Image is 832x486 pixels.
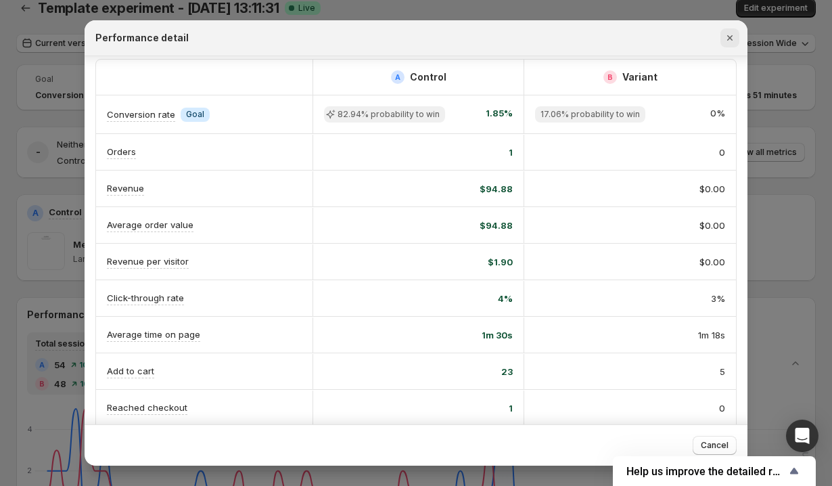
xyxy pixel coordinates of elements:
h2: Performance detail [95,31,189,45]
h2: A [395,73,400,81]
h2: Control [410,70,446,84]
span: 0 [719,146,725,159]
p: Orders [107,145,136,158]
p: Revenue [107,181,144,195]
span: 1 [509,401,513,415]
span: $94.88 [480,219,513,232]
p: Average order value [107,218,193,231]
h2: Variant [622,70,657,84]
span: 0% [710,106,725,123]
span: 17.06% probability to win [540,109,640,120]
span: $1.90 [488,255,513,269]
button: Close [720,28,739,47]
button: Cancel [693,436,737,455]
p: Average time on page [107,328,200,341]
span: $0.00 [699,182,725,196]
p: Click-through rate [107,291,184,305]
button: Show survey - Help us improve the detailed report for A/B campaigns [626,463,802,479]
span: 1m 18s [698,328,725,342]
span: 0 [719,401,725,415]
p: Reached checkout [107,401,187,414]
span: Help us improve the detailed report for A/B campaigns [626,465,786,478]
span: 1.85% [486,106,513,123]
span: 3% [711,292,725,305]
span: 23 [501,365,513,378]
div: Open Intercom Messenger [786,420,818,452]
p: Conversion rate [107,108,175,121]
span: 5 [720,365,725,378]
p: Add to cart [107,364,154,378]
span: Goal [186,109,204,120]
h2: B [607,73,613,81]
span: 82.94% probability to win [338,109,440,120]
span: $0.00 [699,219,725,232]
span: 4% [498,292,513,305]
span: $94.88 [480,182,513,196]
span: 1 [509,146,513,159]
span: Cancel [701,440,729,451]
p: Revenue per visitor [107,255,189,268]
span: 1m 30s [482,328,513,342]
span: $0.00 [699,255,725,269]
